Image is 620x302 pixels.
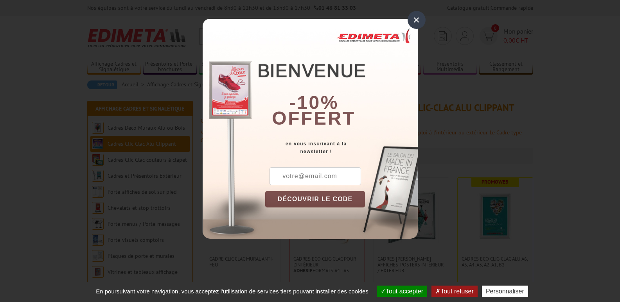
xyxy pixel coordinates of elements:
div: × [408,11,426,29]
button: DÉCOUVRIR LE CODE [265,191,365,207]
button: Tout refuser [431,286,477,297]
b: -10% [289,92,339,113]
input: votre@email.com [270,167,361,185]
font: offert [272,108,356,129]
button: Tout accepter [377,286,427,297]
button: Personnaliser (fenêtre modale) [482,286,528,297]
div: en vous inscrivant à la newsletter ! [265,140,418,155]
span: En poursuivant votre navigation, vous acceptez l'utilisation de services tiers pouvant installer ... [92,288,372,295]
